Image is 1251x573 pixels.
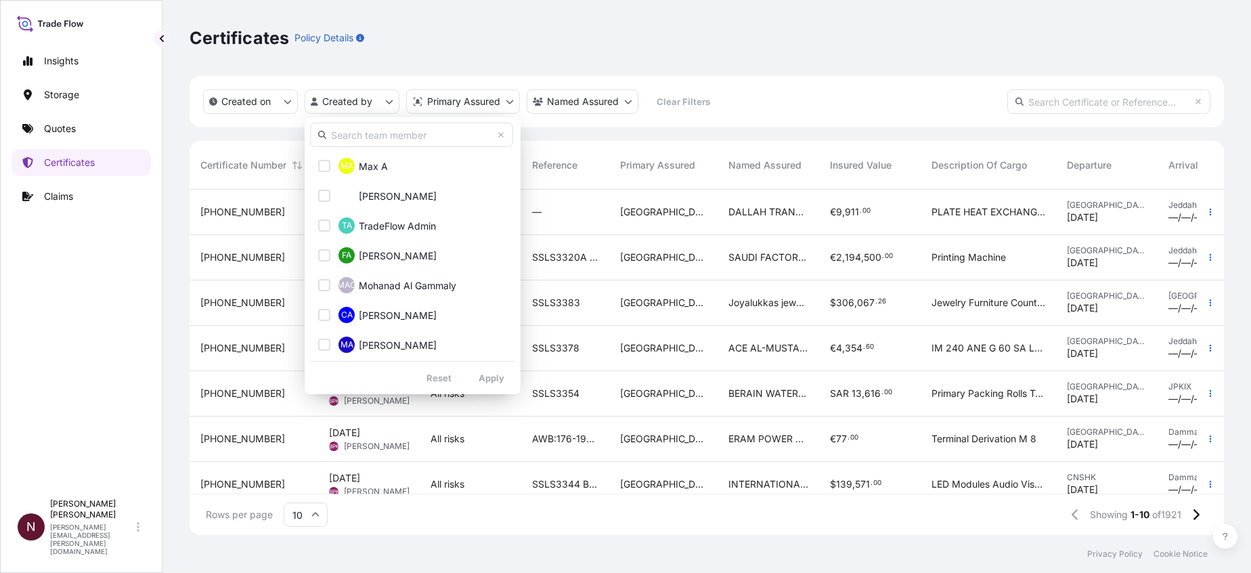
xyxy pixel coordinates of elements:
[359,249,437,263] span: [PERSON_NAME]
[359,279,456,293] span: Mohanad Al Gammaly
[359,309,437,322] span: [PERSON_NAME]
[426,371,452,385] p: Reset
[341,338,353,352] span: MA
[341,308,353,322] span: CA
[310,123,513,147] input: Search team member
[468,367,515,389] button: Apply
[416,367,462,389] button: Reset
[310,182,515,209] button: TA[PERSON_NAME]
[305,117,521,394] div: createdBy Filter options
[310,301,515,328] button: CA[PERSON_NAME]
[342,249,351,262] span: FA
[310,152,515,179] button: MAMax A
[310,152,515,356] div: Select Option
[359,160,388,173] span: Max A
[359,190,437,203] span: [PERSON_NAME]
[479,371,504,385] p: Apply
[310,331,515,358] button: MA[PERSON_NAME]
[359,219,436,233] span: TradeFlow Admin
[310,242,515,269] button: FA[PERSON_NAME]
[342,189,352,203] span: TA
[341,159,353,173] span: MA
[310,272,515,299] button: MAGMohanad Al Gammaly
[337,278,356,292] span: MAG
[359,339,437,352] span: [PERSON_NAME]
[342,219,352,232] span: TA
[310,212,515,239] button: TATradeFlow Admin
